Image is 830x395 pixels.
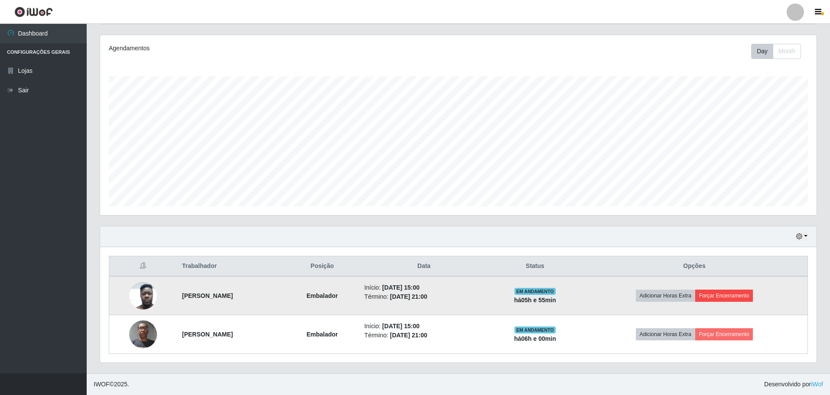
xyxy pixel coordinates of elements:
[129,316,157,353] img: 1759107461065.jpeg
[94,380,129,389] span: © 2025 .
[14,7,53,17] img: CoreUI Logo
[177,256,285,277] th: Trabalhador
[94,381,110,388] span: IWOF
[109,44,393,53] div: Agendamentos
[129,277,157,314] img: 1752240503599.jpeg
[751,44,773,59] button: Day
[390,332,427,339] time: [DATE] 21:00
[764,380,823,389] span: Desenvolvido por
[359,256,489,277] th: Data
[365,322,484,331] li: Início:
[382,323,420,330] time: [DATE] 15:00
[306,292,338,299] strong: Embalador
[182,292,233,299] strong: [PERSON_NAME]
[751,44,801,59] div: First group
[581,256,807,277] th: Opções
[636,328,695,340] button: Adicionar Horas Extra
[489,256,581,277] th: Status
[636,290,695,302] button: Adicionar Horas Extra
[365,331,484,340] li: Término:
[182,331,233,338] strong: [PERSON_NAME]
[390,293,427,300] time: [DATE] 21:00
[773,44,801,59] button: Month
[514,288,556,295] span: EM ANDAMENTO
[695,328,753,340] button: Forçar Encerramento
[695,290,753,302] button: Forçar Encerramento
[514,326,556,333] span: EM ANDAMENTO
[514,335,556,342] strong: há 06 h e 00 min
[514,297,556,304] strong: há 05 h e 55 min
[285,256,359,277] th: Posição
[751,44,808,59] div: Toolbar with button groups
[382,284,420,291] time: [DATE] 15:00
[365,283,484,292] li: Início:
[811,381,823,388] a: iWof
[306,331,338,338] strong: Embalador
[365,292,484,301] li: Término:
